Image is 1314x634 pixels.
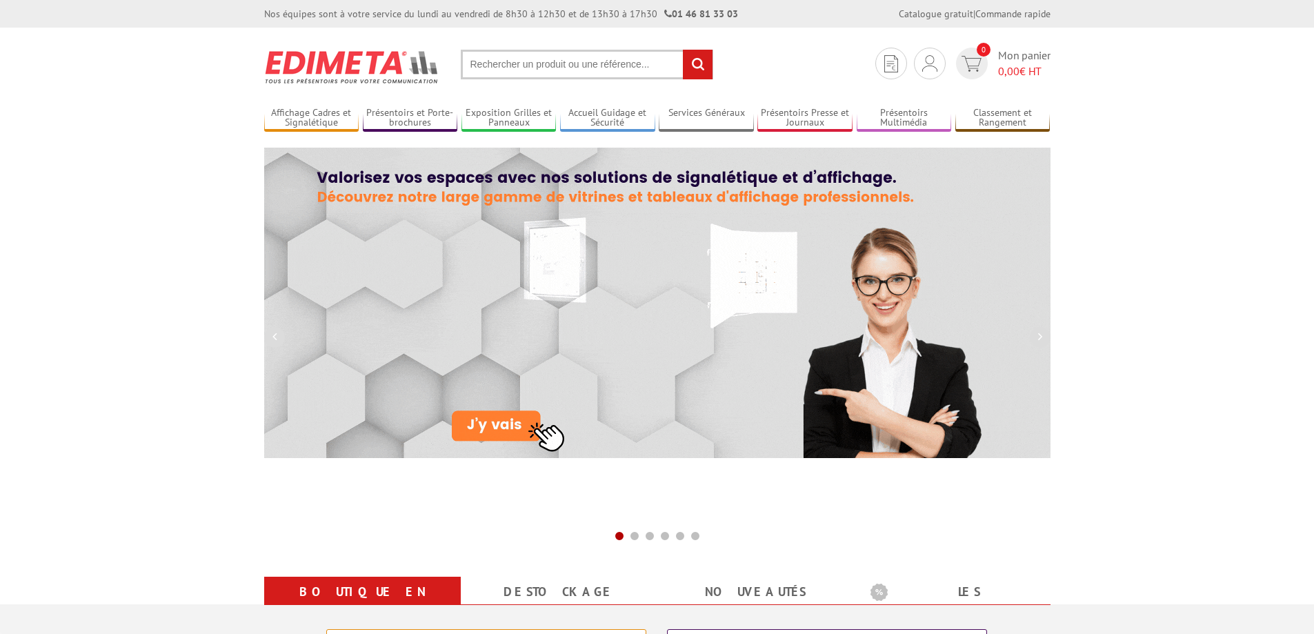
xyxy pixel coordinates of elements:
a: Présentoirs Multimédia [857,107,952,130]
img: devis rapide [884,55,898,72]
a: Services Généraux [659,107,754,130]
a: Présentoirs et Porte-brochures [363,107,458,130]
input: Rechercher un produit ou une référence... [461,50,713,79]
a: Commande rapide [975,8,1051,20]
img: devis rapide [962,56,982,72]
a: Accueil Guidage et Sécurité [560,107,655,130]
img: Présentoir, panneau, stand - Edimeta - PLV, affichage, mobilier bureau, entreprise [264,41,440,92]
span: 0,00 [998,64,1019,78]
span: 0 [977,43,991,57]
a: Les promotions [870,579,1034,629]
a: Boutique en ligne [281,579,444,629]
strong: 01 46 81 33 03 [664,8,738,20]
span: € HT [998,63,1051,79]
div: Nos équipes sont à votre service du lundi au vendredi de 8h30 à 12h30 et de 13h30 à 17h30 [264,7,738,21]
img: devis rapide [922,55,937,72]
b: Les promotions [870,579,1043,607]
a: Exposition Grilles et Panneaux [461,107,557,130]
a: Classement et Rangement [955,107,1051,130]
input: rechercher [683,50,713,79]
a: nouveautés [674,579,837,604]
a: Catalogue gratuit [899,8,973,20]
a: Présentoirs Presse et Journaux [757,107,853,130]
a: devis rapide 0 Mon panier 0,00€ HT [953,48,1051,79]
a: Destockage [477,579,641,604]
a: Affichage Cadres et Signalétique [264,107,359,130]
div: | [899,7,1051,21]
span: Mon panier [998,48,1051,79]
